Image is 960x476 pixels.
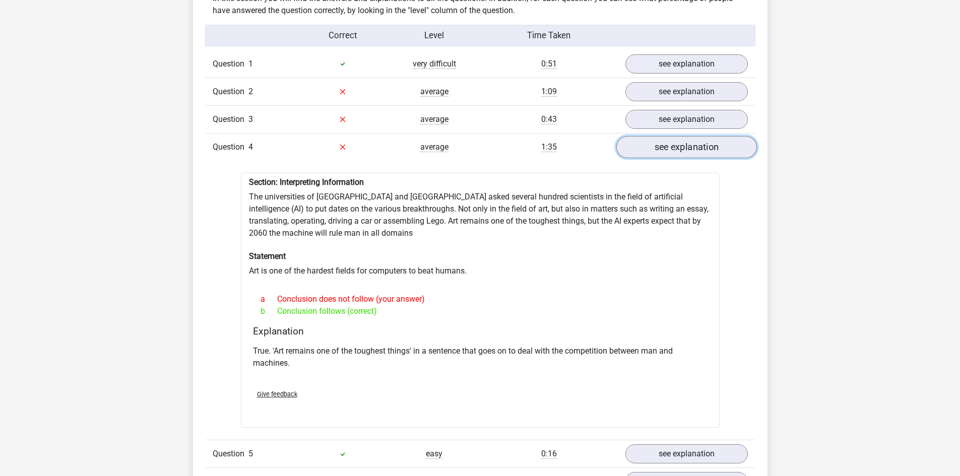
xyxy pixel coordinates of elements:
span: 1:35 [541,142,557,152]
span: average [420,87,449,97]
span: 2 [248,87,253,96]
span: a [261,293,277,305]
div: The universities of [GEOGRAPHIC_DATA] and [GEOGRAPHIC_DATA] asked several hundred scientists in t... [241,173,720,428]
span: Question [213,113,248,125]
a: see explanation [625,444,748,463]
div: Correct [297,29,389,42]
a: see explanation [625,54,748,74]
span: Question [213,58,248,70]
span: 1:09 [541,87,557,97]
div: Level [389,29,480,42]
div: Conclusion follows (correct) [253,305,708,317]
h4: Explanation [253,325,708,337]
a: see explanation [625,82,748,101]
span: average [420,114,449,124]
a: see explanation [616,136,756,158]
a: see explanation [625,110,748,129]
h6: Statement [249,251,712,261]
h6: Section: Interpreting Information [249,177,712,187]
span: 3 [248,114,253,124]
span: Question [213,86,248,98]
span: 0:51 [541,59,557,69]
span: 0:16 [541,449,557,459]
span: Give feedback [257,390,297,398]
span: b [261,305,277,317]
p: True. 'Art remains one of the toughest things' in a sentence that goes on to deal with the compet... [253,345,708,369]
span: 1 [248,59,253,69]
span: 0:43 [541,114,557,124]
span: Question [213,448,248,460]
div: Conclusion does not follow (your answer) [253,293,708,305]
span: 4 [248,142,253,152]
span: Question [213,141,248,153]
span: very difficult [413,59,456,69]
span: 5 [248,449,253,458]
span: average [420,142,449,152]
span: easy [426,449,442,459]
div: Time Taken [480,29,617,42]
